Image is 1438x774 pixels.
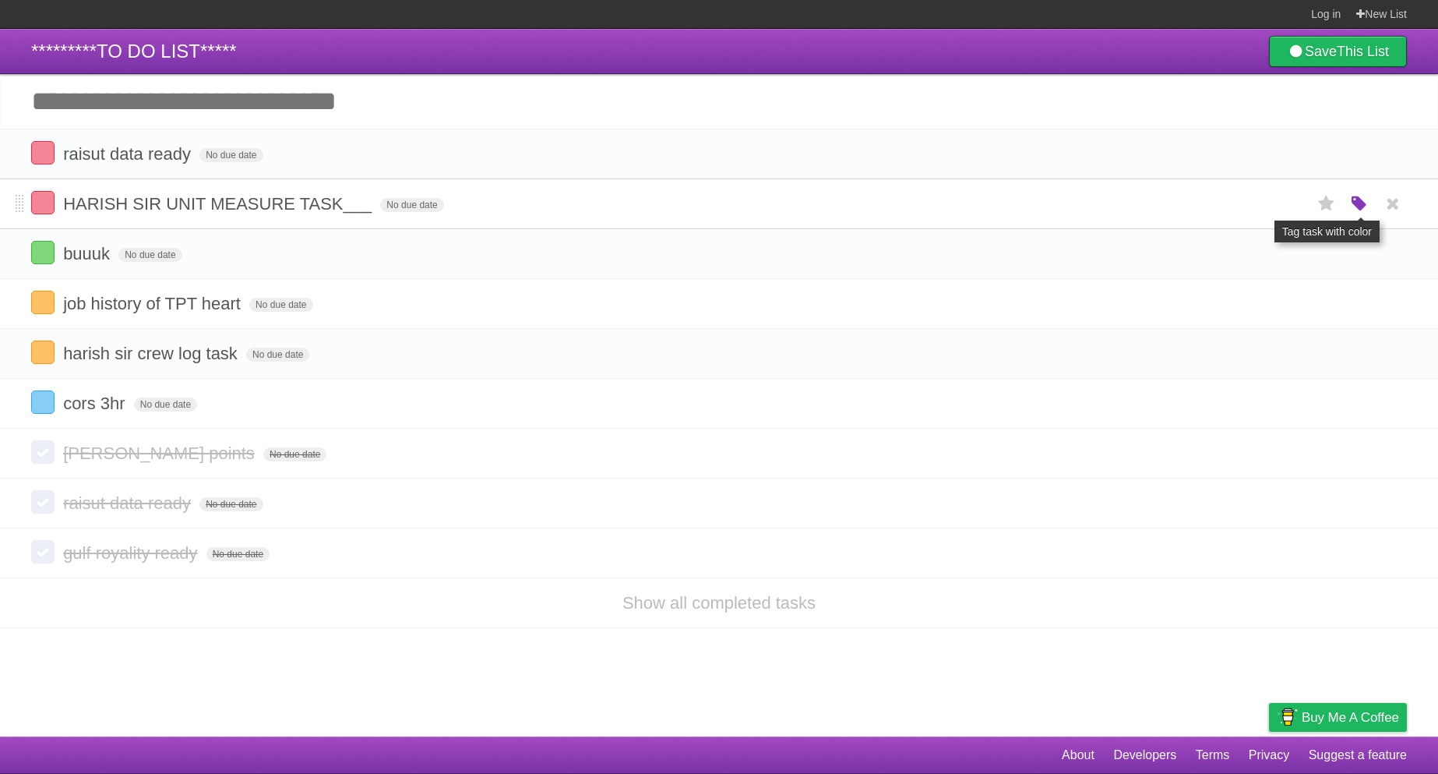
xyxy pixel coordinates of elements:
label: Done [31,141,55,164]
a: Privacy [1249,740,1289,770]
span: No due date [199,497,263,511]
span: HARISH SIR UNIT MEASURE TASK___ [63,194,375,214]
a: SaveThis List [1269,36,1407,67]
b: This List [1337,44,1389,59]
span: [PERSON_NAME] points [63,444,259,463]
label: Done [31,490,55,514]
label: Done [31,540,55,564]
span: Buy me a coffee [1302,704,1399,731]
span: raisut data ready [63,493,195,513]
a: Developers [1113,740,1176,770]
span: No due date [134,398,197,412]
span: cors 3hr [63,394,129,413]
span: No due date [249,298,312,312]
span: No due date [380,198,443,212]
a: Show all completed tasks [622,593,816,613]
label: Done [31,440,55,464]
a: Buy me a coffee [1269,703,1407,732]
span: raisut data ready [63,144,195,164]
label: Done [31,391,55,414]
a: About [1062,740,1094,770]
span: No due date [199,148,263,162]
span: buuuk [63,244,114,263]
a: Terms [1196,740,1230,770]
label: Star task [1312,191,1341,217]
span: No due date [206,547,270,561]
a: Suggest a feature [1309,740,1407,770]
span: No due date [246,348,309,362]
span: No due date [118,248,182,262]
span: No due date [263,447,326,461]
label: Done [31,291,55,314]
label: Done [31,341,55,364]
span: harish sir crew log task [63,344,241,363]
span: gulf royality ready [63,543,201,563]
label: Done [31,241,55,264]
span: job history of TPT heart [63,294,245,313]
label: Done [31,191,55,214]
img: Buy me a coffee [1277,704,1298,730]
